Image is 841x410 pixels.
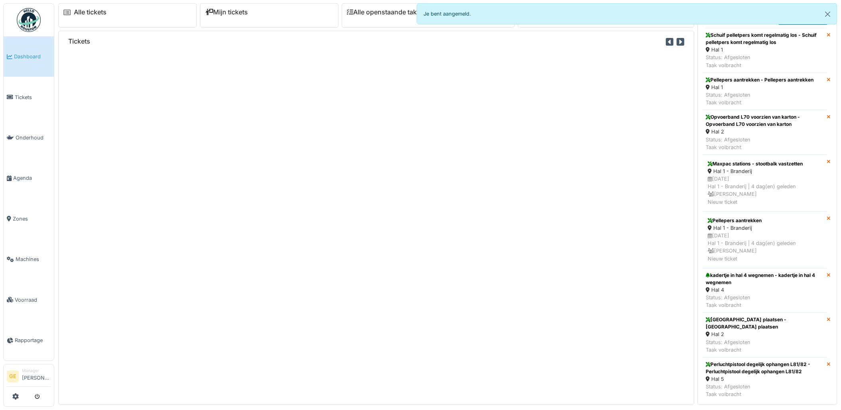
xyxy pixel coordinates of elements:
div: kadertje in hal 4 wegnemen - kadertje in hal 4 wegnemen [706,272,823,286]
li: [PERSON_NAME] [22,368,51,385]
a: Voorraad [4,279,54,320]
a: Onderhoud [4,117,54,158]
div: Status: Afgesloten Taak volbracht [706,136,823,151]
div: Je bent aangemeld. [417,3,837,24]
div: Status: Afgesloten Taak volbracht [706,383,823,398]
div: Hal 1 [706,84,813,91]
span: Onderhoud [16,134,51,141]
img: Badge_color-CXgf-gQk.svg [17,8,41,32]
a: Maxpac stations - stootbalk vastzetten Hal 1 - Branderij [DATE]Hal 1 - Branderij | 4 dag(en) gele... [702,155,827,211]
div: Status: Afgesloten Taak volbracht [706,294,823,309]
div: Opvoerband L70 voorzien van karton - Opvoerband L70 voorzien van karton [706,113,823,128]
div: Maxpac stations - stootbalk vastzetten [708,160,821,167]
div: Status: Afgesloten Taak volbracht [706,338,823,354]
div: Status: Afgesloten Taak volbracht [706,91,813,106]
li: GE [7,370,19,382]
a: Pellepers aantrekken Hal 1 - Branderij [DATE]Hal 1 - Branderij | 4 dag(en) geleden [PERSON_NAME]N... [702,211,827,268]
div: [GEOGRAPHIC_DATA] plaatsen - [GEOGRAPHIC_DATA] plaatsen [706,316,823,330]
div: Hal 2 [706,330,823,338]
a: [GEOGRAPHIC_DATA] plaatsen - [GEOGRAPHIC_DATA] plaatsen Hal 2 Status: AfgeslotenTaak volbracht [702,312,827,357]
a: GE Manager[PERSON_NAME] [7,368,51,387]
a: Rapportage [4,320,54,360]
div: Perluchtpistool degelijk ophangen L81/82 - Perluchtpistool degelijk ophangen L81/82 [706,361,823,375]
div: Pellepers aantrekken - Pellepers aantrekken [706,76,813,84]
a: Alle openstaande taken [347,8,424,16]
a: Schuif pelletpers komt regelmatig los - Schuif pelletpers komt regelmatig los Hal 1 Status: Afges... [702,28,827,73]
a: Zones [4,199,54,239]
a: Opvoerband L70 voorzien van karton - Opvoerband L70 voorzien van karton Hal 2 Status: AfgeslotenT... [702,110,827,155]
span: Machines [16,255,51,263]
a: Dashboard [4,36,54,77]
div: [DATE] Hal 1 - Branderij | 4 dag(en) geleden [PERSON_NAME] Nieuw ticket [708,175,821,206]
div: Hal 1 - Branderij [708,167,821,175]
a: Tickets [4,77,54,117]
span: Voorraad [15,296,51,304]
div: Hal 1 [706,46,823,54]
div: Hal 4 [706,286,823,294]
a: Machines [4,239,54,279]
a: Alle tickets [74,8,107,16]
span: Agenda [13,174,51,182]
button: Close [819,4,837,25]
a: Perluchtpistool degelijk ophangen L81/82 - Perluchtpistool degelijk ophangen L81/82 Hal 5 Status:... [702,357,827,402]
span: Tickets [15,94,51,101]
a: Agenda [4,158,54,198]
span: Zones [13,215,51,223]
a: Mijn tickets [205,8,248,16]
div: Hal 1 - Branderij [708,224,821,232]
span: Dashboard [14,53,51,60]
span: Rapportage [15,336,51,344]
h6: Tickets [68,38,90,45]
div: Hal 5 [706,375,823,383]
div: Schuif pelletpers komt regelmatig los - Schuif pelletpers komt regelmatig los [706,32,823,46]
div: Manager [22,368,51,374]
a: kadertje in hal 4 wegnemen - kadertje in hal 4 wegnemen Hal 4 Status: AfgeslotenTaak volbracht [702,268,827,313]
div: Status: Afgesloten Taak volbracht [706,54,823,69]
div: Hal 2 [706,128,823,135]
div: Pellepers aantrekken [708,217,821,224]
a: Pellepers aantrekken - Pellepers aantrekken Hal 1 Status: AfgeslotenTaak volbracht [702,73,827,110]
div: [DATE] Hal 1 - Branderij | 4 dag(en) geleden [PERSON_NAME] Nieuw ticket [708,232,821,263]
